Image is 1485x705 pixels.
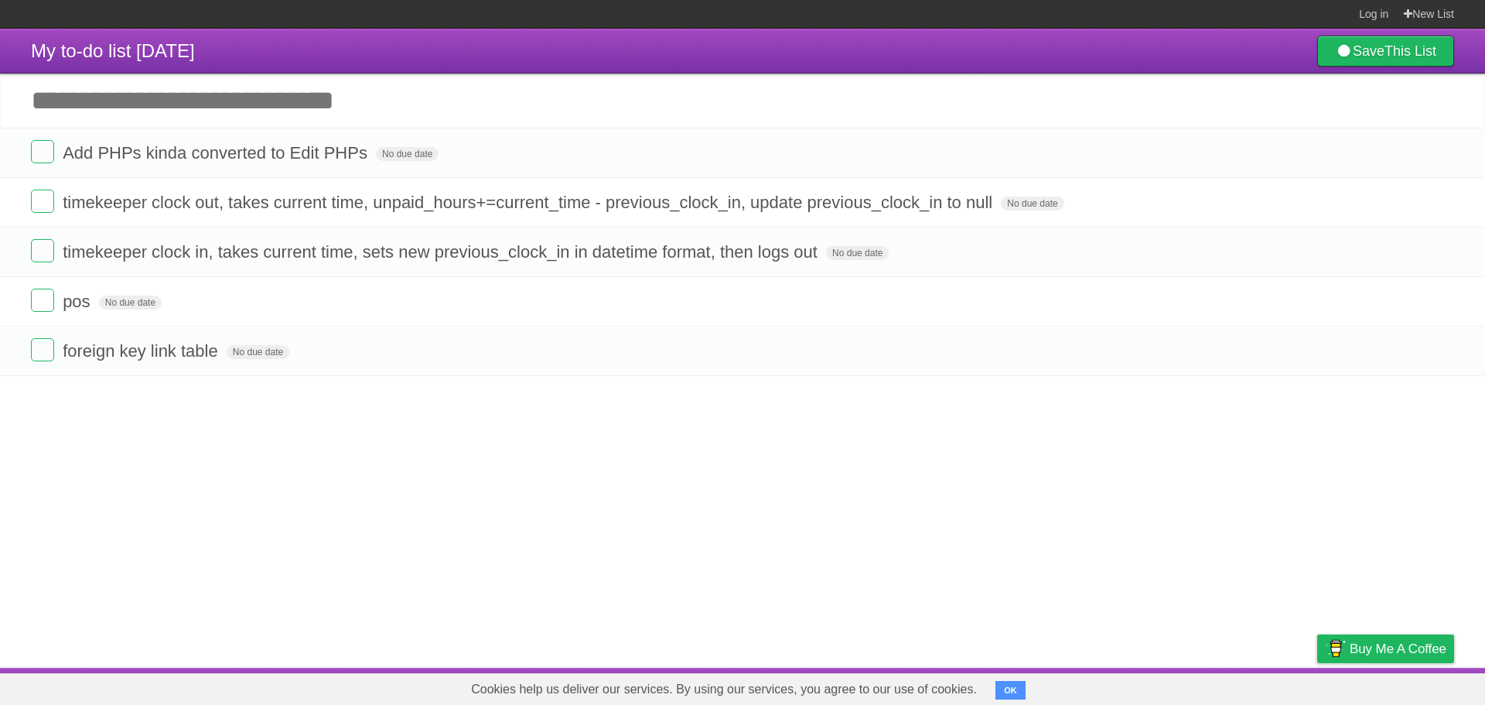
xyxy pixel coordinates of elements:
b: This List [1384,43,1436,59]
span: No due date [1001,197,1063,210]
a: About [1111,672,1144,701]
label: Done [31,190,54,213]
span: My to-do list [DATE] [31,40,195,61]
a: SaveThis List [1317,36,1454,67]
a: Privacy [1297,672,1337,701]
span: pos [63,292,94,311]
label: Done [31,140,54,163]
span: No due date [227,345,289,359]
button: OK [995,681,1026,700]
span: Add PHPs kinda converted to Edit PHPs [63,143,371,163]
span: No due date [826,246,889,260]
span: No due date [376,147,439,161]
a: Terms [1244,672,1278,701]
label: Done [31,338,54,361]
a: Developers [1162,672,1225,701]
img: Buy me a coffee [1325,635,1346,662]
span: foreign key link table [63,341,222,361]
span: Buy me a coffee [1350,635,1446,662]
a: Suggest a feature [1357,672,1454,701]
span: timekeeper clock out, takes current time, unpaid_hours+=current_time - previous_clock_in, update ... [63,193,996,212]
a: Buy me a coffee [1317,635,1454,663]
label: Done [31,239,54,262]
label: Done [31,289,54,312]
span: timekeeper clock in, takes current time, sets new previous_clock_in in datetime format, then logs... [63,242,821,262]
span: Cookies help us deliver our services. By using our services, you agree to our use of cookies. [456,674,992,705]
span: No due date [99,296,162,310]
